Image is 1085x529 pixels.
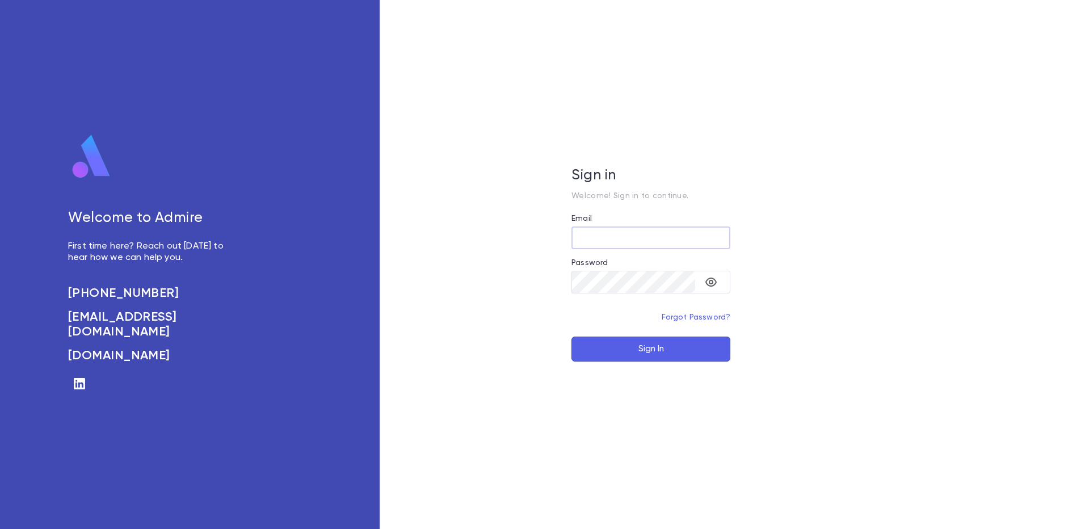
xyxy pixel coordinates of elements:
p: First time here? Reach out [DATE] to hear how we can help you. [68,241,236,263]
a: [PHONE_NUMBER] [68,286,236,301]
button: toggle password visibility [700,271,722,293]
img: logo [68,134,115,179]
button: Sign In [571,337,730,362]
p: Welcome! Sign in to continue. [571,191,730,200]
label: Password [571,258,608,267]
a: Forgot Password? [662,313,731,321]
h5: Welcome to Admire [68,210,236,227]
h5: Sign in [571,167,730,184]
a: [EMAIL_ADDRESS][DOMAIN_NAME] [68,310,236,339]
label: Email [571,214,592,223]
a: [DOMAIN_NAME] [68,349,236,363]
